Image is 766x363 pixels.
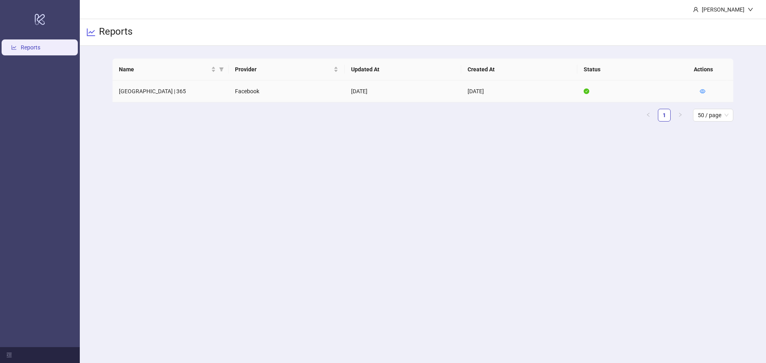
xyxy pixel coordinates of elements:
[674,109,687,122] button: right
[698,109,728,121] span: 50 / page
[646,112,651,117] span: left
[658,109,671,122] li: 1
[86,27,96,37] span: line-chart
[113,80,229,102] td: [GEOGRAPHIC_DATA] | 365
[345,80,461,102] td: [DATE]
[461,80,577,102] td: [DATE]
[658,109,670,121] a: 1
[699,5,748,14] div: [PERSON_NAME]
[99,26,132,39] h3: Reports
[584,88,589,94] span: check-circle
[6,352,12,358] span: menu-fold
[461,59,577,80] th: Created At
[229,80,345,102] td: Facebook
[700,88,705,94] span: eye
[748,7,753,12] span: down
[219,67,224,72] span: filter
[119,65,209,74] span: Name
[21,44,40,51] a: Reports
[229,59,345,80] th: Provider
[217,63,225,75] span: filter
[113,59,229,80] th: Name
[235,65,332,74] span: Provider
[700,88,705,94] a: eye
[693,7,699,12] span: user
[642,109,655,122] button: left
[642,109,655,122] li: Previous Page
[345,59,461,80] th: Updated At
[693,109,733,122] div: Page Size
[678,112,683,117] span: right
[674,109,687,122] li: Next Page
[577,59,693,80] th: Status
[687,59,727,80] th: Actions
